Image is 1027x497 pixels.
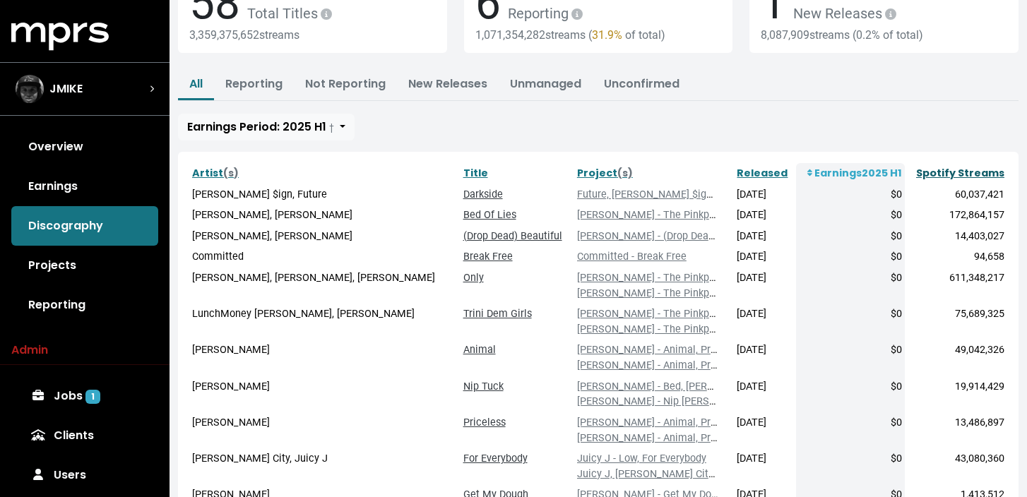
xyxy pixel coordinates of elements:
[192,166,239,180] a: Artist(s)
[225,76,283,92] a: Reporting
[592,28,622,42] span: 31.9%
[905,376,1007,412] td: 19,914,429
[463,209,516,221] a: Bed Of Lies
[905,340,1007,376] td: 49,042,326
[463,188,503,200] a: Darkside
[11,28,109,44] a: mprs logo
[463,308,532,320] a: Trini Dem Girls
[178,114,355,140] button: Earnings Period: 2025 H1 †
[799,306,902,322] div: $0
[799,379,902,395] div: $0
[189,184,461,205] td: [PERSON_NAME] $ign, Future
[329,121,334,133] small: †
[905,304,1007,340] td: 75,689,325
[189,448,461,484] td: [PERSON_NAME] City, Juicy J
[734,376,795,412] td: [DATE]
[734,268,795,304] td: [DATE]
[463,344,496,356] a: Animal
[189,246,461,268] td: Committed
[463,251,513,263] a: Break Free
[189,28,436,42] div: 3,359,375,652 streams
[510,76,581,92] a: Unmanaged
[189,76,203,92] a: All
[577,417,743,429] a: [PERSON_NAME] - Animal, Priceless
[905,226,1007,247] td: 14,403,027
[799,249,902,265] div: $0
[463,230,562,242] a: (Drop Dead) Beautiful
[799,342,902,358] div: $0
[905,205,1007,226] td: 172,864,157
[223,166,239,180] span: (s)
[577,308,747,320] a: [PERSON_NAME] - The Pinkprint (LP)
[463,381,504,393] a: Nip Tuck
[799,208,902,223] div: $0
[617,166,633,180] span: (s)
[734,304,795,340] td: [DATE]
[916,166,1004,180] a: Spotify Streams
[189,205,461,226] td: [PERSON_NAME], [PERSON_NAME]
[577,381,764,393] a: [PERSON_NAME] - Bed, [PERSON_NAME]
[604,76,679,92] a: Unconfirmed
[463,453,528,465] a: For Everybody
[856,28,880,42] span: 0.2%
[240,5,335,22] span: Total Titles
[796,163,905,184] th: Earnings 2025 H1
[85,390,100,404] span: 1
[189,304,461,340] td: LunchMoney [PERSON_NAME], [PERSON_NAME]
[799,415,902,431] div: $0
[734,412,795,448] td: [DATE]
[463,417,506,429] a: Priceless
[16,75,44,103] img: The selected account / producer
[577,432,743,444] a: [PERSON_NAME] - Animal, Priceless
[189,340,461,376] td: [PERSON_NAME]
[577,188,760,200] a: Future, [PERSON_NAME] $ign - Darkside
[11,285,158,325] a: Reporting
[577,359,743,371] a: [PERSON_NAME] - Animal, Priceless
[577,272,747,284] a: [PERSON_NAME] - The Pinkprint (LP)
[799,451,902,467] div: $0
[577,453,706,465] a: Juicy J - Low, For Everybody
[11,167,158,206] a: Earnings
[463,272,484,284] a: Only
[187,119,334,135] span: Earnings Period: 2025 H1
[734,205,795,226] td: [DATE]
[189,376,461,412] td: [PERSON_NAME]
[11,416,158,455] a: Clients
[305,76,386,92] a: Not Reporting
[189,268,461,304] td: [PERSON_NAME], [PERSON_NAME], [PERSON_NAME]
[905,184,1007,205] td: 60,037,421
[799,187,902,203] div: $0
[501,5,586,22] span: Reporting
[905,412,1007,448] td: 13,486,897
[761,28,1007,42] div: 8,087,909 streams ( of total)
[577,251,687,263] a: Committed - Break Free
[737,166,788,180] a: Released
[189,226,461,247] td: [PERSON_NAME], [PERSON_NAME]
[11,127,158,167] a: Overview
[577,230,762,242] a: [PERSON_NAME] - (Drop Dead) Beautiful
[905,268,1007,304] td: 611,348,217
[734,340,795,376] td: [DATE]
[577,468,868,480] a: Juicy J, [PERSON_NAME] City, [PERSON_NAME] - For Everybody
[905,448,1007,484] td: 43,080,360
[577,323,740,335] a: [PERSON_NAME] - The Pinkprint LP
[475,28,722,42] div: 1,071,354,282 streams ( of total)
[408,76,487,92] a: New Releases
[463,166,488,180] a: Title
[577,287,740,299] a: [PERSON_NAME] - The Pinkprint LP
[11,246,158,285] a: Projects
[577,344,743,356] a: [PERSON_NAME] - Animal, Priceless
[11,455,158,495] a: Users
[577,166,633,180] a: Project(s)
[734,226,795,247] td: [DATE]
[734,246,795,268] td: [DATE]
[189,412,461,448] td: [PERSON_NAME]
[11,376,158,416] a: Jobs 1
[786,5,899,22] span: New Releases
[905,246,1007,268] td: 94,658
[799,229,902,244] div: $0
[49,80,83,97] span: JMIKE
[577,395,759,407] a: [PERSON_NAME] - Nip [PERSON_NAME]
[734,184,795,205] td: [DATE]
[577,209,740,221] a: [PERSON_NAME] - The Pinkprint LP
